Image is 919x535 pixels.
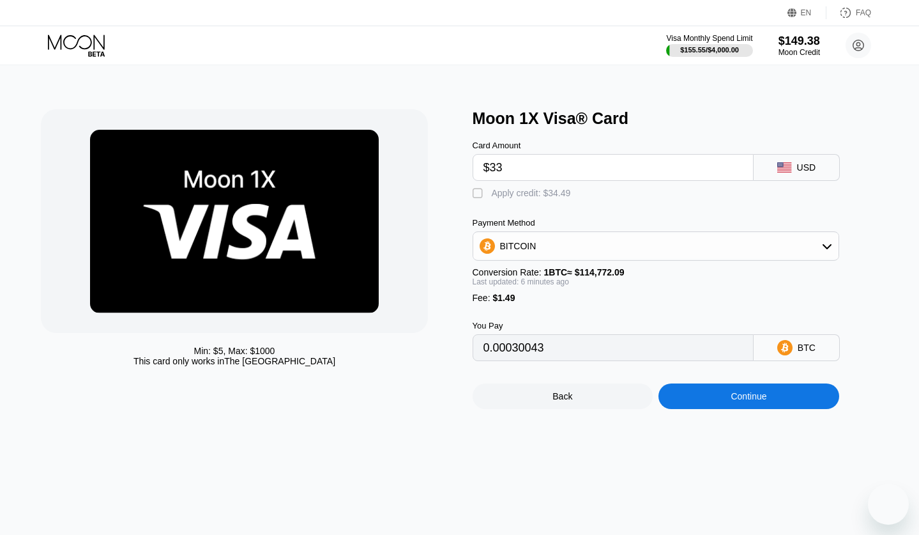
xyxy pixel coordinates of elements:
div: Payment Method [473,218,839,228]
div: $149.38Moon Credit [778,35,820,57]
span: 1 BTC ≈ $114,772.09 [544,267,625,277]
div: Apply credit: $34.49 [492,188,571,198]
div: This card only works in The [GEOGRAPHIC_DATA] [133,356,335,366]
div: Card Amount [473,141,754,150]
input: $0.00 [483,155,743,180]
div: Conversion Rate: [473,267,839,277]
div: Continue [731,391,766,401]
div: Back [473,384,653,409]
div: Continue [658,384,839,409]
div: FAQ [856,8,871,17]
div: BITCOIN [500,241,536,251]
div: You Pay [473,321,754,330]
div: Visa Monthly Spend Limit [666,34,752,43]
div: Moon Credit [778,48,820,57]
div: Back [552,391,572,401]
div: Min: $ 5 , Max: $ 1000 [194,346,275,356]
div: $149.38 [778,35,820,48]
div: Fee : [473,293,839,303]
div: EN [801,8,812,17]
div: Visa Monthly Spend Limit$155.55/$4,000.00 [666,34,752,57]
div: Last updated: 6 minutes ago [473,277,839,286]
div: $155.55 / $4,000.00 [680,46,739,54]
div: FAQ [826,6,871,19]
div: BITCOIN [473,233,839,259]
div: USD [797,162,816,173]
span: $1.49 [492,293,515,303]
iframe: Button to launch messaging window, conversation in progress [868,484,909,525]
div:  [473,187,485,200]
div: BTC [798,343,816,353]
div: EN [787,6,826,19]
div: Moon 1X Visa® Card [473,109,891,128]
